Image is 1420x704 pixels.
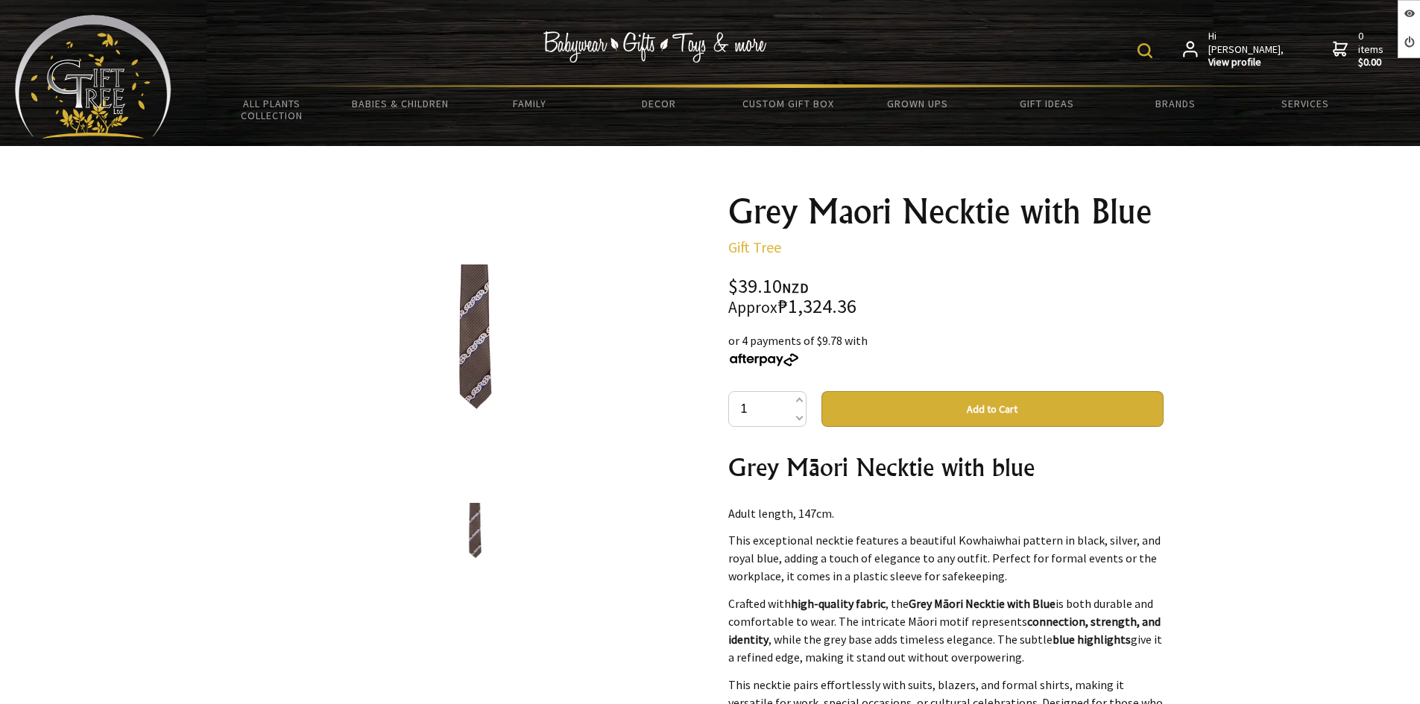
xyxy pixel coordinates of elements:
[1358,56,1386,69] strong: $0.00
[728,332,1164,367] div: or 4 payments of $9.78 with
[207,88,336,131] a: All Plants Collection
[728,531,1164,585] p: This exceptional necktie features a beautiful Kowhaiwhai pattern in black, silver, and royal blue...
[336,88,465,119] a: Babies & Children
[1137,43,1152,58] img: product search
[1053,632,1131,647] strong: blue highlights
[1183,30,1285,69] a: Hi [PERSON_NAME],View profile
[728,353,800,367] img: Afterpay
[1358,29,1386,69] span: 0 items
[1111,88,1240,119] a: Brands
[465,88,594,119] a: Family
[15,15,171,139] img: Babyware - Gifts - Toys and more...
[728,194,1164,229] h1: Grey Maori Necktie with Blue
[400,264,549,413] img: Grey Maori Necktie with Blue
[728,297,777,317] small: Approx
[791,596,886,611] strong: high-quality fabric
[982,88,1111,119] a: Gift Ideas
[728,594,1164,666] p: Crafted with , the is both durable and comfortable to wear. The intricate Māori motif represents ...
[1333,30,1386,69] a: 0 items$0.00
[821,391,1164,427] button: Add to Cart
[543,31,766,63] img: Babywear - Gifts - Toys & more
[728,449,1164,485] h2: Grey Māori Necktie with blue
[1208,30,1285,69] span: Hi [PERSON_NAME],
[1208,56,1285,69] strong: View profile
[853,88,982,119] a: Grown Ups
[1240,88,1369,119] a: Services
[594,88,723,119] a: Decor
[728,504,1164,522] p: Adult length, 147cm.
[782,279,809,296] span: NZD
[909,596,1055,611] strong: Grey Māori Necktie with Blue
[728,238,781,256] a: Gift Tree
[446,503,503,559] img: Grey Maori Necktie with Blue
[728,277,1164,317] div: $39.10 ₱1,324.36
[724,88,853,119] a: Custom Gift Box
